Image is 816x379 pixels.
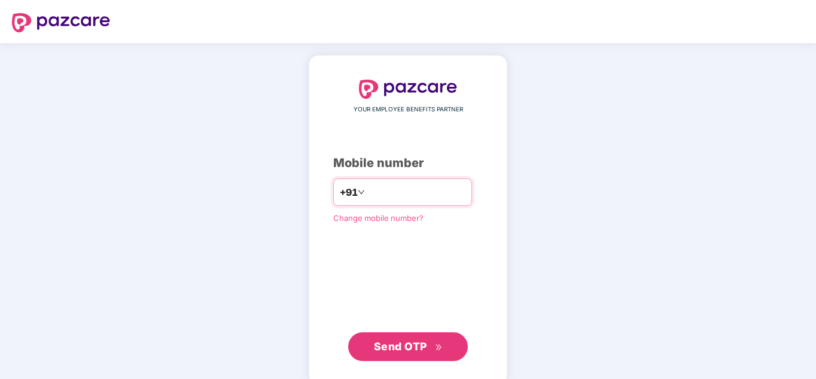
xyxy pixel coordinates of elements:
span: double-right [435,344,443,351]
span: Send OTP [374,340,427,353]
span: +91 [340,185,358,200]
a: Change mobile number? [333,213,424,223]
div: Mobile number [333,154,483,172]
img: logo [12,13,110,32]
button: Send OTPdouble-right [348,332,468,361]
img: logo [359,80,457,99]
span: YOUR EMPLOYEE BENEFITS PARTNER [354,105,463,114]
span: down [358,189,365,196]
